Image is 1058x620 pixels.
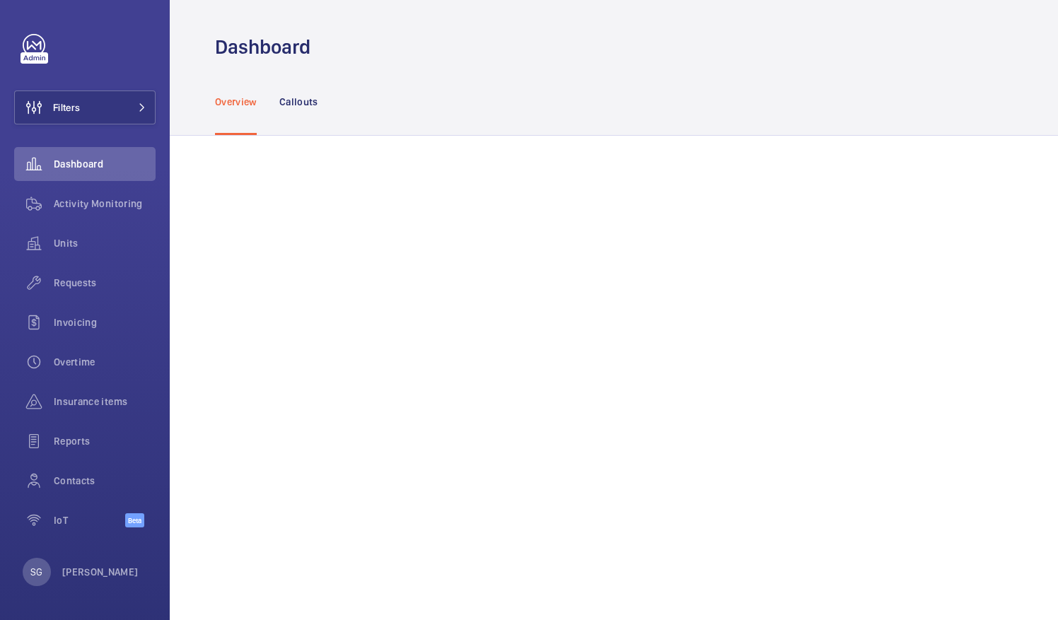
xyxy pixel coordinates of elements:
button: Filters [14,90,156,124]
p: Overview [215,95,257,109]
span: Requests [54,276,156,290]
span: Activity Monitoring [54,197,156,211]
p: SG [30,565,42,579]
span: Reports [54,434,156,448]
span: Contacts [54,474,156,488]
span: Overtime [54,355,156,369]
p: [PERSON_NAME] [62,565,139,579]
p: Callouts [279,95,318,109]
span: Dashboard [54,157,156,171]
span: Units [54,236,156,250]
h1: Dashboard [215,34,319,60]
span: Insurance items [54,394,156,409]
span: Beta [125,513,144,527]
span: Invoicing [54,315,156,329]
span: Filters [53,100,80,115]
span: IoT [54,513,125,527]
